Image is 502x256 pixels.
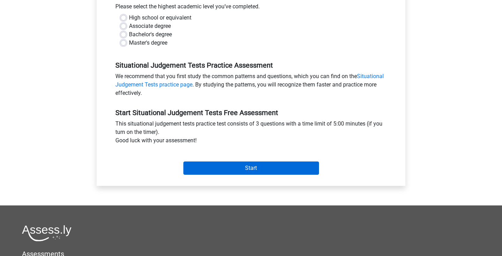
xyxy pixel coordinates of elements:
h5: Start Situational Judgement Tests Free Assessment [115,108,387,117]
img: Assessly logo [22,225,71,241]
div: This situational judgement tests practice test consists of 3 questions with a time limit of 5:00 ... [110,120,392,148]
input: Start [183,161,319,175]
label: Bachelor's degree [129,30,172,39]
h5: Situational Judgement Tests Practice Assessment [115,61,387,69]
label: High school or equivalent [129,14,191,22]
div: We recommend that you first study the common patterns and questions, which you can find on the . ... [110,72,392,100]
label: Associate degree [129,22,171,30]
div: Please select the highest academic level you’ve completed. [110,2,392,14]
label: Master's degree [129,39,167,47]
